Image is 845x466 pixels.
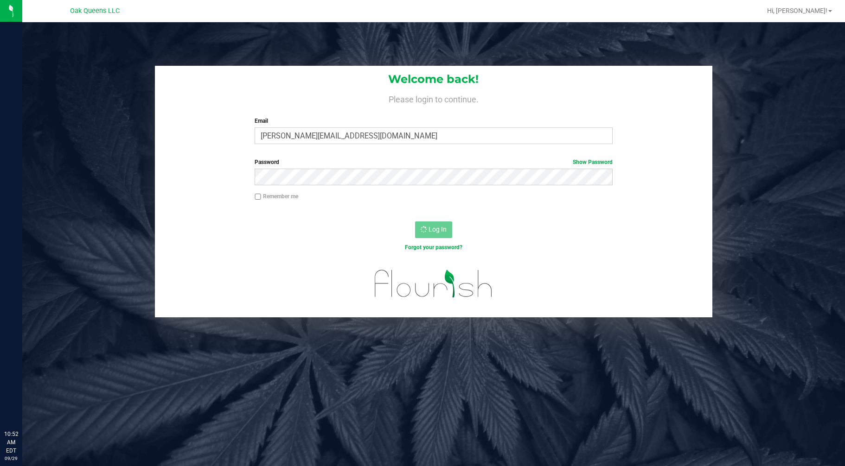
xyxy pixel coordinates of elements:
button: Log In [415,221,452,238]
label: Remember me [255,192,298,201]
span: Hi, [PERSON_NAME]! [767,7,827,14]
span: Password [255,159,279,165]
h4: Please login to continue. [155,93,713,104]
a: Forgot your password? [405,244,462,251]
p: 09/29 [4,455,18,462]
p: 10:52 AM EDT [4,430,18,455]
label: Email [255,117,613,125]
h1: Welcome back! [155,73,713,85]
span: Oak Queens LLC [70,7,120,15]
span: Log In [429,226,447,233]
a: Show Password [573,159,613,165]
input: Remember me [255,194,261,200]
img: flourish_logo.svg [364,261,504,306]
